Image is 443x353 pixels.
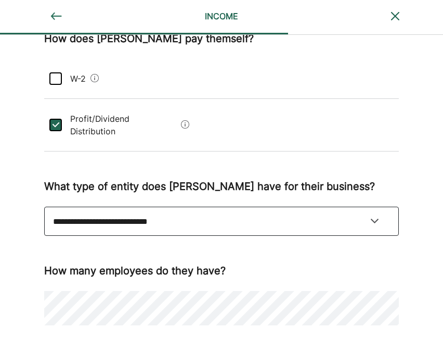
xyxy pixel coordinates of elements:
b: What type of entity does [PERSON_NAME] have for their business? [44,180,375,193]
div: W-2 [62,64,86,93]
div: Profit/Dividend Distribution [62,104,177,146]
div: L [49,118,61,131]
b: How does [PERSON_NAME] pay themself? [44,32,254,45]
b: How many employees do they have? [44,264,226,277]
div: INCOME [162,10,281,22]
